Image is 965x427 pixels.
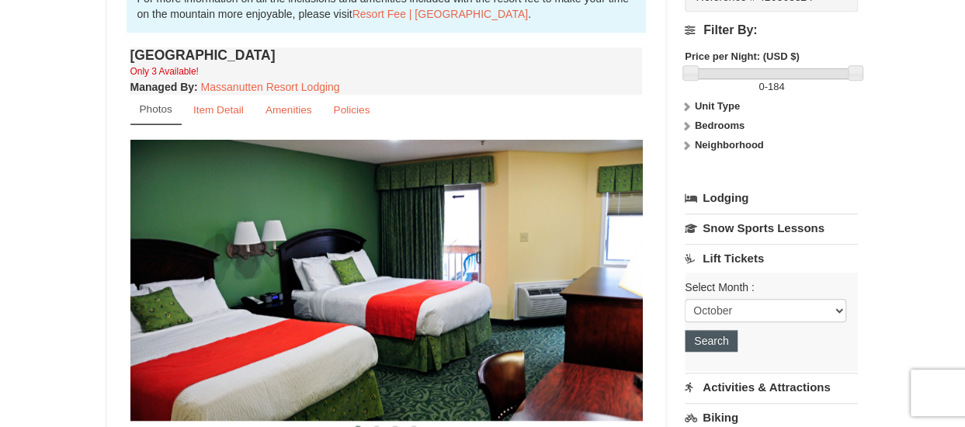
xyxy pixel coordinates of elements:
strong: : [130,81,198,93]
strong: Neighborhood [695,139,764,151]
span: Managed By [130,81,194,93]
a: Lodging [685,184,858,212]
small: Only 3 Available! [130,66,199,77]
a: Activities & Attractions [685,373,858,401]
small: Item Detail [193,104,244,116]
button: Search [685,330,738,352]
a: Snow Sports Lessons [685,213,858,242]
img: 18876286-41-233aa5f3.jpg [130,140,643,420]
label: Select Month : [685,279,846,295]
strong: Price per Night: (USD $) [685,50,799,62]
a: Lift Tickets [685,244,858,273]
label: - [685,79,858,95]
a: Policies [323,95,380,125]
h4: Filter By: [685,23,858,37]
small: Policies [333,104,370,116]
strong: Unit Type [695,100,740,112]
small: Photos [140,103,172,115]
a: Photos [130,95,182,125]
a: Amenities [255,95,322,125]
span: 184 [768,81,785,92]
strong: Bedrooms [695,120,745,131]
a: Massanutten Resort Lodging [201,81,340,93]
a: Resort Fee | [GEOGRAPHIC_DATA] [352,8,528,20]
span: 0 [758,81,764,92]
h4: [GEOGRAPHIC_DATA] [130,47,643,63]
small: Amenities [266,104,312,116]
a: Item Detail [183,95,254,125]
